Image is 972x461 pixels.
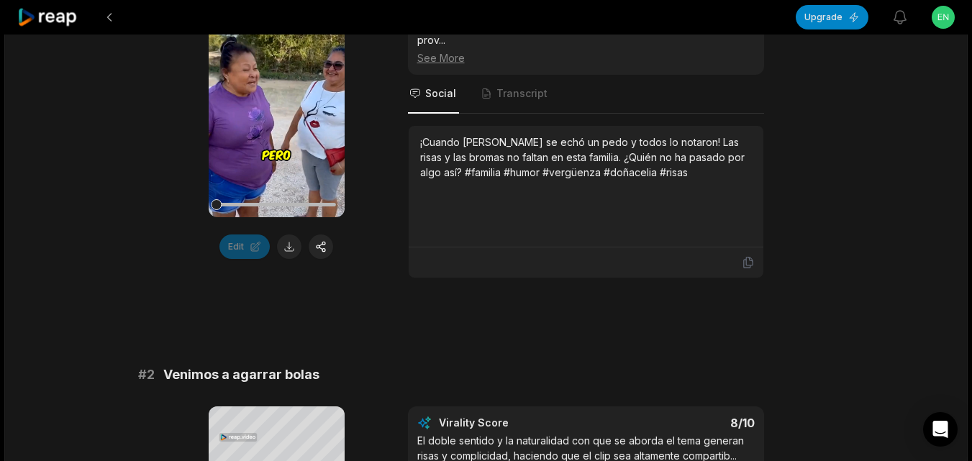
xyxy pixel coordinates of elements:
nav: Tabs [408,75,764,114]
div: 8 /10 [600,416,755,430]
div: ¡Cuando [PERSON_NAME] se echó un pedo y todos lo notaron! Las risas y las bromas no faltan en est... [420,134,752,180]
div: See More [417,50,755,65]
span: # 2 [138,365,155,385]
div: Open Intercom Messenger [923,412,958,447]
span: Venimos a agarrar bolas [163,365,319,385]
button: Edit [219,234,270,259]
button: Upgrade [796,5,868,29]
div: Virality Score [439,416,594,430]
span: Social [425,86,456,101]
span: Transcript [496,86,548,101]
